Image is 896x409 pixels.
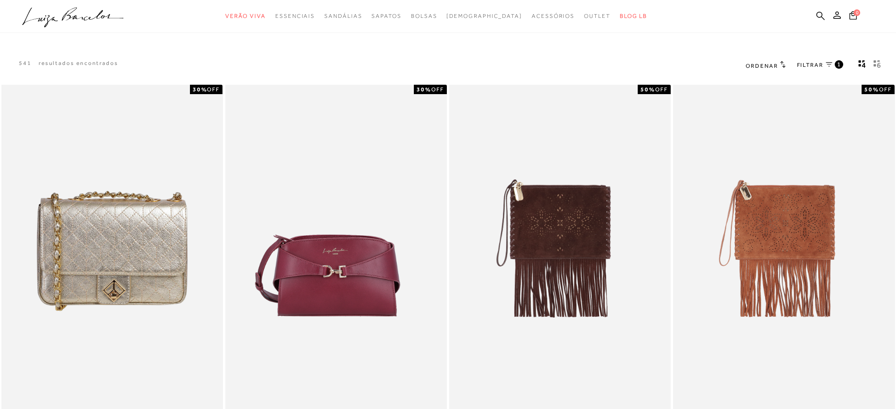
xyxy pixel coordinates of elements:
a: BLOG LB [620,8,647,25]
strong: 30% [417,86,431,93]
a: categoryNavScreenReaderText [532,8,575,25]
span: 0 [854,9,860,16]
span: FILTRAR [797,61,823,69]
a: categoryNavScreenReaderText [275,8,315,25]
span: Acessórios [532,13,575,19]
button: Mostrar 4 produtos por linha [855,59,869,72]
span: OFF [207,86,220,93]
span: [DEMOGRAPHIC_DATA] [446,13,522,19]
span: 1 [837,60,841,68]
button: 0 [847,10,860,23]
a: categoryNavScreenReaderText [371,8,401,25]
span: BLOG LB [620,13,647,19]
p: 541 [19,59,32,67]
span: Verão Viva [225,13,266,19]
strong: 30% [193,86,207,93]
a: categoryNavScreenReaderText [225,8,266,25]
a: categoryNavScreenReaderText [324,8,362,25]
span: Sandálias [324,13,362,19]
span: OFF [879,86,892,93]
span: Bolsas [411,13,437,19]
span: Ordenar [746,63,778,69]
a: noSubCategoriesText [446,8,522,25]
a: categoryNavScreenReaderText [584,8,610,25]
span: Outlet [584,13,610,19]
span: OFF [431,86,444,93]
p: resultados encontrados [39,59,118,67]
strong: 50% [641,86,655,93]
span: Essenciais [275,13,315,19]
strong: 50% [864,86,879,93]
button: gridText6Desc [871,59,884,72]
span: OFF [655,86,668,93]
a: categoryNavScreenReaderText [411,8,437,25]
span: Sapatos [371,13,401,19]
